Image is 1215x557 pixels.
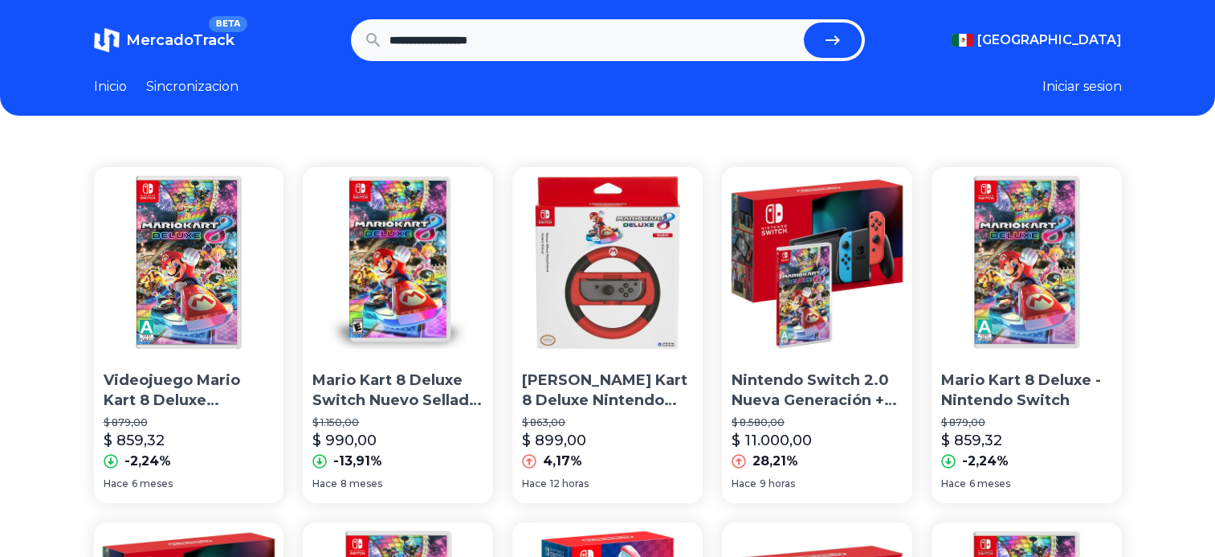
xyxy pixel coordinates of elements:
p: $ 879,00 [104,416,275,429]
a: Mario Kart 8 Deluxe - Nintendo SwitchMario Kart 8 Deluxe - Nintendo Switch$ 879,00$ 859,32-2,24%H... [932,167,1122,503]
img: Mexico [952,34,974,47]
p: Mario Kart 8 Deluxe Switch Nuevo Sellado Original [312,371,483,411]
span: Hace [104,477,128,490]
p: $ 859,32 [941,429,1002,452]
p: -13,91% [333,452,382,471]
span: BETA [209,16,247,32]
p: $ 879,00 [941,416,1112,429]
p: Videojuego Mario Kart 8 Deluxe Standard Nintendo Switch [104,371,275,411]
a: MercadoTrackBETA [94,27,234,53]
span: 6 meses [132,477,173,490]
p: $ 990,00 [312,429,377,452]
img: Mario Kart 8 Deluxe Switch Nuevo Sellado Original [303,167,493,358]
p: Mario Kart 8 Deluxe - Nintendo Switch [941,371,1112,411]
a: Nintendo Switch 2.0 Nueva Generación + Mario Kart 8 DeluxeNintendo Switch 2.0 Nueva Generación + ... [722,167,912,503]
a: Videojuego Mario Kart 8 Deluxe Standard Nintendo SwitchVideojuego Mario Kart 8 Deluxe Standard Ni... [94,167,284,503]
span: 12 horas [550,477,589,490]
img: Mario Kart 8 Deluxe - Nintendo Switch [932,167,1122,358]
a: Mario Kart 8 Deluxe Switch Nuevo Sellado OriginalMario Kart 8 Deluxe Switch Nuevo Sellado Origina... [303,167,493,503]
span: 6 meses [969,477,1010,490]
img: Nintendo Switch 2.0 Nueva Generación + Mario Kart 8 Deluxe [722,167,912,358]
span: [GEOGRAPHIC_DATA] [977,31,1122,50]
p: 4,17% [543,452,582,471]
span: Hace [522,477,547,490]
span: 8 meses [340,477,382,490]
p: $ 899,00 [522,429,586,452]
p: $ 863,00 [522,416,693,429]
span: MercadoTrack [126,31,234,49]
a: Volante Mario Kart 8 Deluxe Nintendo Switch[PERSON_NAME] Kart 8 Deluxe Nintendo Switch$ 863,00$ 8... [512,167,703,503]
button: [GEOGRAPHIC_DATA] [952,31,1122,50]
p: 28,21% [752,452,798,471]
p: $ 859,32 [104,429,165,452]
img: Videojuego Mario Kart 8 Deluxe Standard Nintendo Switch [94,167,284,358]
a: Sincronizacion [146,77,239,96]
a: Inicio [94,77,127,96]
p: [PERSON_NAME] Kart 8 Deluxe Nintendo Switch [522,371,693,411]
p: -2,24% [124,452,171,471]
span: 9 horas [760,477,795,490]
img: MercadoTrack [94,27,120,53]
p: $ 11.000,00 [732,429,812,452]
button: Iniciar sesion [1042,77,1122,96]
p: $ 1.150,00 [312,416,483,429]
p: -2,24% [962,452,1009,471]
p: Nintendo Switch 2.0 Nueva Generación + Mario Kart 8 Deluxe [732,371,903,411]
span: Hace [312,477,337,490]
p: $ 8.580,00 [732,416,903,429]
img: Volante Mario Kart 8 Deluxe Nintendo Switch [512,167,703,358]
span: Hace [732,477,756,490]
span: Hace [941,477,966,490]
